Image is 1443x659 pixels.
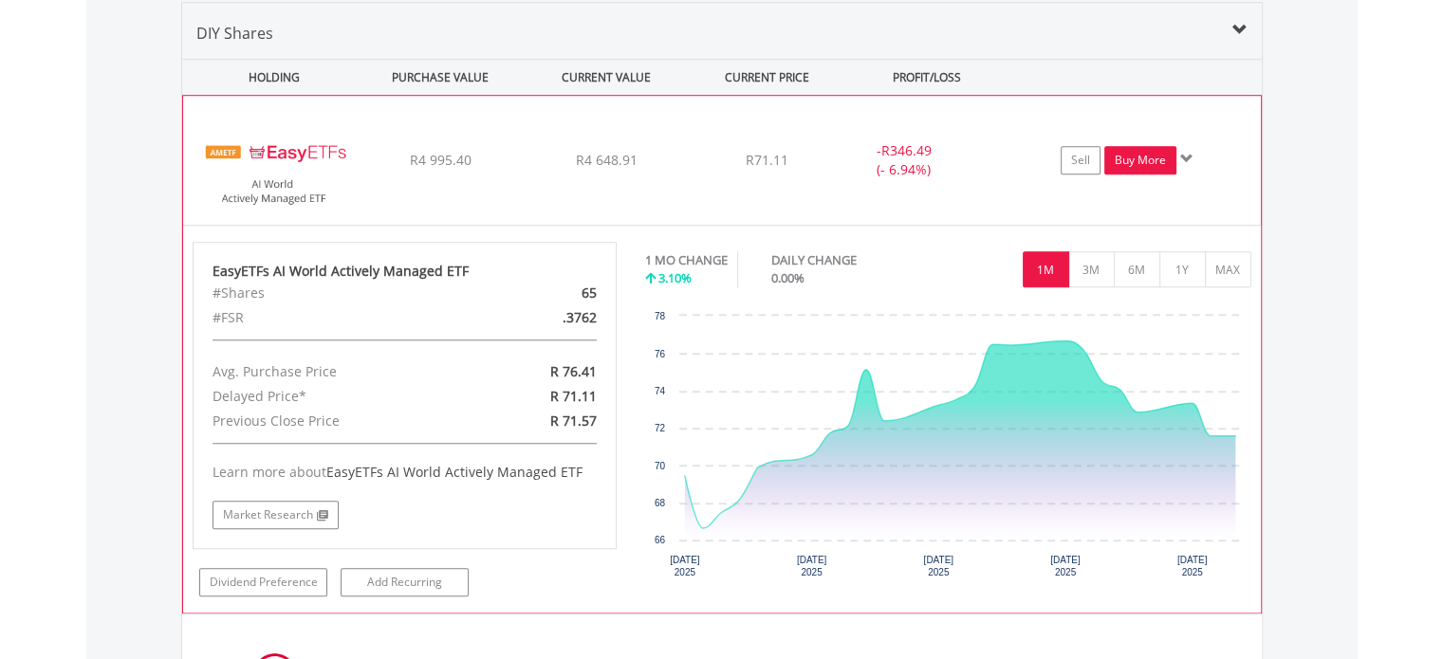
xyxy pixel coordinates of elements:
[183,60,356,95] div: HOLDING
[213,463,598,482] div: Learn more about
[655,423,666,433] text: 72
[198,409,473,433] div: Previous Close Price
[655,461,666,471] text: 70
[746,151,788,169] span: R71.11
[1068,251,1115,287] button: 3M
[1114,251,1160,287] button: 6M
[1023,251,1069,287] button: 1M
[645,251,728,269] div: 1 MO CHANGE
[193,119,356,220] img: EQU.ZA.EASYAI.png
[409,151,471,169] span: R4 995.40
[655,386,666,396] text: 74
[550,362,597,380] span: R 76.41
[213,262,598,281] div: EasyETFs AI World Actively Managed ETF
[923,555,953,577] text: [DATE] 2025
[1177,555,1208,577] text: [DATE] 2025
[198,359,473,384] div: Avg. Purchase Price
[198,384,473,409] div: Delayed Price*
[832,141,974,179] div: - (- 6.94%)
[575,151,637,169] span: R4 648.91
[655,498,666,508] text: 68
[1050,555,1081,577] text: [DATE] 2025
[670,555,700,577] text: [DATE] 2025
[198,305,473,330] div: #FSR
[655,349,666,359] text: 76
[473,281,611,305] div: 65
[360,60,522,95] div: PURCHASE VALUE
[771,251,923,269] div: DAILY CHANGE
[797,555,827,577] text: [DATE] 2025
[1205,251,1251,287] button: MAX
[658,269,692,286] span: 3.10%
[196,23,273,44] span: DIY Shares
[645,306,1250,591] svg: Interactive chart
[1061,146,1101,174] a: Sell
[1104,146,1176,174] a: Buy More
[326,463,583,481] span: EasyETFs AI World Actively Managed ETF
[213,501,339,529] a: Market Research
[655,535,666,545] text: 66
[846,60,1008,95] div: PROFIT/LOSS
[1159,251,1206,287] button: 1Y
[880,141,931,159] span: R346.49
[771,269,805,286] span: 0.00%
[655,311,666,321] text: 78
[526,60,688,95] div: CURRENT VALUE
[199,568,327,596] a: Dividend Preference
[341,568,469,596] a: Add Recurring
[645,306,1251,591] div: Chart. Highcharts interactive chart.
[691,60,842,95] div: CURRENT PRICE
[550,387,597,405] span: R 71.11
[473,305,611,330] div: .3762
[198,281,473,305] div: #Shares
[550,412,597,430] span: R 71.57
